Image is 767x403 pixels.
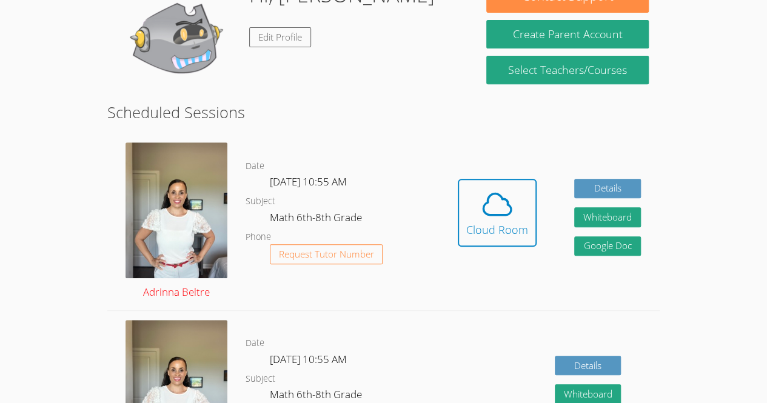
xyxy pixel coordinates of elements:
[270,209,364,230] dd: Math 6th-8th Grade
[246,159,264,174] dt: Date
[249,27,311,47] a: Edit Profile
[270,244,383,264] button: Request Tutor Number
[246,194,275,209] dt: Subject
[486,20,648,48] button: Create Parent Account
[126,142,227,301] a: Adrinna Beltre
[270,352,347,366] span: [DATE] 10:55 AM
[246,371,275,387] dt: Subject
[246,230,271,245] dt: Phone
[555,356,621,376] a: Details
[458,179,537,247] button: Cloud Room
[574,179,641,199] a: Details
[270,175,347,188] span: [DATE] 10:55 AM
[574,236,641,256] a: Google Doc
[126,142,227,278] img: IMG_9685.jpeg
[246,336,264,351] dt: Date
[486,56,648,84] a: Select Teachers/Courses
[466,221,528,238] div: Cloud Room
[107,101,660,124] h2: Scheduled Sessions
[279,250,374,259] span: Request Tutor Number
[574,207,641,227] button: Whiteboard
